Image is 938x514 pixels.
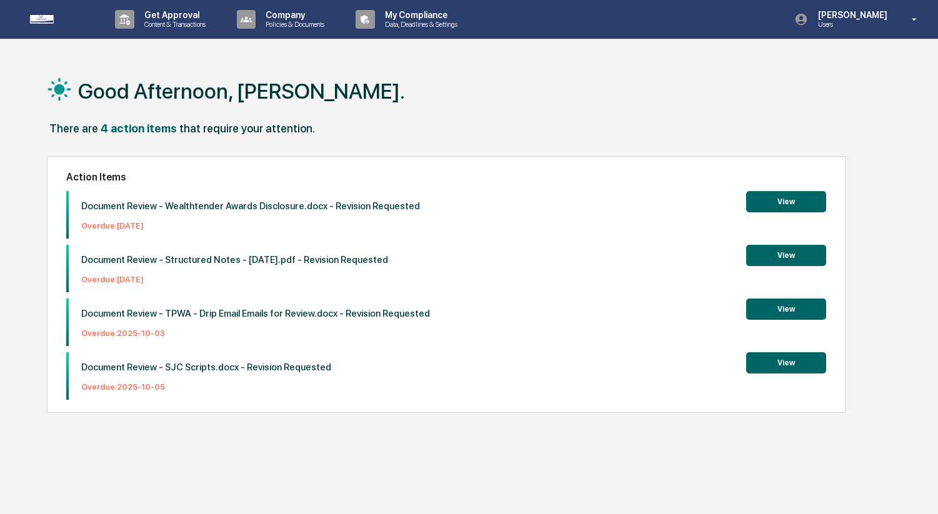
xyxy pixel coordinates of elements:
p: Users [808,20,894,29]
p: Document Review - SJC Scripts.docx - Revision Requested [81,362,331,373]
p: [PERSON_NAME] [808,10,894,20]
h2: Action Items [66,171,826,183]
button: View [746,299,826,320]
p: Document Review - Structured Notes - [DATE].pdf - Revision Requested [81,254,388,265]
p: Overdue: [DATE] [81,221,420,230]
div: that require your attention. [179,122,315,135]
p: Overdue: [DATE] [81,275,388,284]
p: Company [256,10,331,20]
a: View [746,195,826,207]
button: View [746,352,826,373]
h1: Good Afternoon, [PERSON_NAME]. [78,79,405,104]
div: 4 action items [101,122,177,135]
p: My Compliance [375,10,464,20]
button: View [746,245,826,266]
a: View [746,302,826,314]
p: Document Review - Wealthtender Awards Disclosure.docx - Revision Requested [81,200,420,212]
p: Data, Deadlines & Settings [375,20,464,29]
div: There are [49,122,98,135]
a: View [746,356,826,368]
p: Content & Transactions [134,20,212,29]
a: View [746,249,826,260]
button: View [746,191,826,212]
p: Get Approval [134,10,212,20]
p: Policies & Documents [256,20,331,29]
img: logo [30,15,90,24]
p: Overdue: 2025-10-03 [81,329,430,338]
p: Document Review - TPWA - Drip Email Emails for Review.docx - Revision Requested [81,308,430,319]
p: Overdue: 2025-10-05 [81,382,331,392]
